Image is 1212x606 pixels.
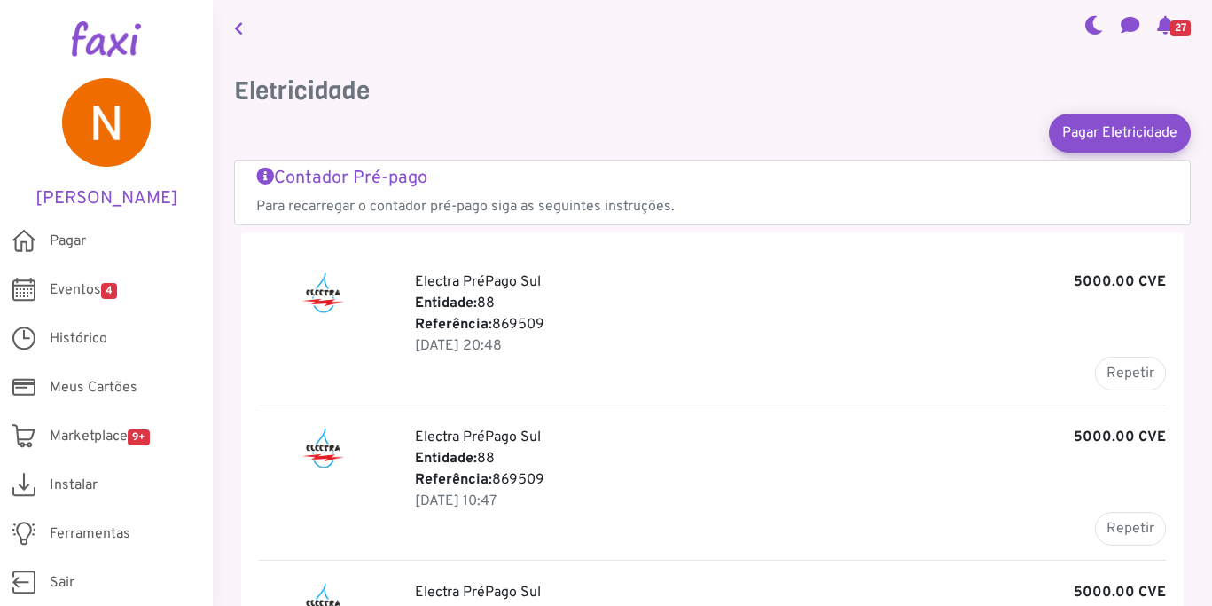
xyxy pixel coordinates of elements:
b: 5000.00 CVE [1074,272,1166,293]
p: Electra PréPago Sul [415,272,1167,293]
a: [PERSON_NAME] [27,78,186,209]
span: Ferramentas [50,523,130,545]
p: 15 Sep 2025, 21:48 [415,335,1167,357]
span: 9+ [128,429,150,445]
p: 869509 [415,469,1167,491]
h5: Contador Pré-pago [256,168,1169,189]
span: 27 [1170,20,1191,36]
b: Referência: [415,471,492,489]
b: Entidade: [415,295,477,312]
img: Electra PréPago Sul [301,427,346,469]
p: 88 [415,448,1167,469]
span: 4 [101,283,117,299]
p: 88 [415,293,1167,314]
p: 869509 [415,314,1167,335]
b: Referência: [415,316,492,334]
span: Histórico [50,328,107,350]
button: Repetir [1095,512,1166,546]
span: Instalar [50,475,98,496]
span: Marketplace [50,426,150,447]
span: Meus Cartões [50,377,137,398]
p: Electra PréPago Sul [415,427,1167,448]
p: Para recarregar o contador pré-pago siga as seguintes instruções. [256,196,1169,217]
img: Electra PréPago Sul [301,272,346,314]
a: Pagar Eletricidade [1049,114,1191,153]
b: 5000.00 CVE [1074,427,1166,448]
b: Entidade: [415,450,477,468]
p: Electra PréPago Sul [415,582,1167,603]
button: Repetir [1095,357,1166,390]
p: 22 Aug 2025, 11:47 [415,491,1167,512]
a: Contador Pré-pago Para recarregar o contador pré-pago siga as seguintes instruções. [256,168,1169,217]
b: 5000.00 CVE [1074,582,1166,603]
span: Pagar [50,231,86,252]
span: Sair [50,572,74,594]
h3: Eletricidade [234,76,1191,106]
span: Eventos [50,279,117,301]
h5: [PERSON_NAME] [27,188,186,209]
